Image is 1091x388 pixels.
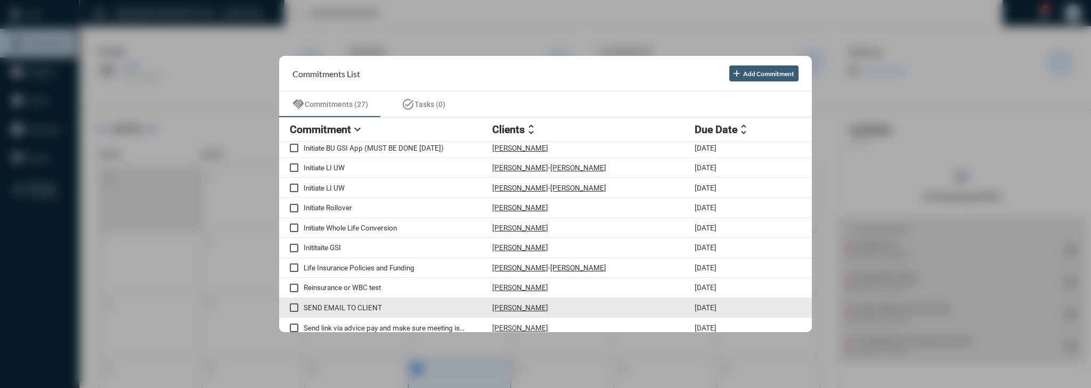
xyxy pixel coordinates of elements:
p: [PERSON_NAME] [492,184,548,192]
p: Initiate LI UW [304,163,492,172]
p: [PERSON_NAME] [492,224,548,232]
p: Initiate LI UW [304,184,492,192]
p: - [548,163,550,172]
h2: Clients [492,123,525,136]
p: Initiate BU GSI App (MUST BE DONE [DATE]) [304,144,492,152]
p: [DATE] [695,324,717,332]
p: [DATE] [695,144,717,152]
h2: Due Date [695,123,737,136]
p: SEND EMAIL TO CLIENT [304,303,492,312]
p: Initiate Rollover [304,203,492,212]
mat-icon: handshake [292,98,305,111]
p: [DATE] [695,163,717,172]
p: [DATE] [695,243,717,252]
h2: Commitment [290,123,351,136]
p: [PERSON_NAME] [550,263,606,272]
p: Inititaite GSI [304,243,492,252]
mat-icon: unfold_more [737,123,750,136]
mat-icon: add [731,68,742,79]
h2: Commitments List [292,69,360,79]
p: [DATE] [695,283,717,292]
p: [PERSON_NAME] [492,163,548,172]
p: [DATE] [695,203,717,212]
mat-icon: task_alt [402,98,414,111]
p: [PERSON_NAME] [492,324,548,332]
p: Send link via advice pay and make sure meeting is scheduled [304,324,492,332]
p: Initiate Whole Life Conversion [304,224,492,232]
p: - [548,263,550,272]
p: [PERSON_NAME] [550,163,606,172]
p: [PERSON_NAME] [492,203,548,212]
p: [PERSON_NAME] [492,283,548,292]
p: [PERSON_NAME] [492,263,548,272]
p: [PERSON_NAME] [492,144,548,152]
p: [PERSON_NAME] [492,243,548,252]
mat-icon: expand_more [351,123,364,136]
p: [DATE] [695,263,717,272]
p: Life Insurance Policies and Funding [304,263,492,272]
p: - [548,184,550,192]
p: [DATE] [695,224,717,232]
p: [DATE] [695,184,717,192]
p: [PERSON_NAME] [550,184,606,192]
mat-icon: unfold_more [525,123,538,136]
span: Commitments (27) [305,100,368,109]
button: Add Commitment [729,65,799,81]
span: Tasks (0) [414,100,445,109]
p: [PERSON_NAME] [492,303,548,312]
p: Reinsurance or WBC test [304,283,492,292]
p: [DATE] [695,303,717,312]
